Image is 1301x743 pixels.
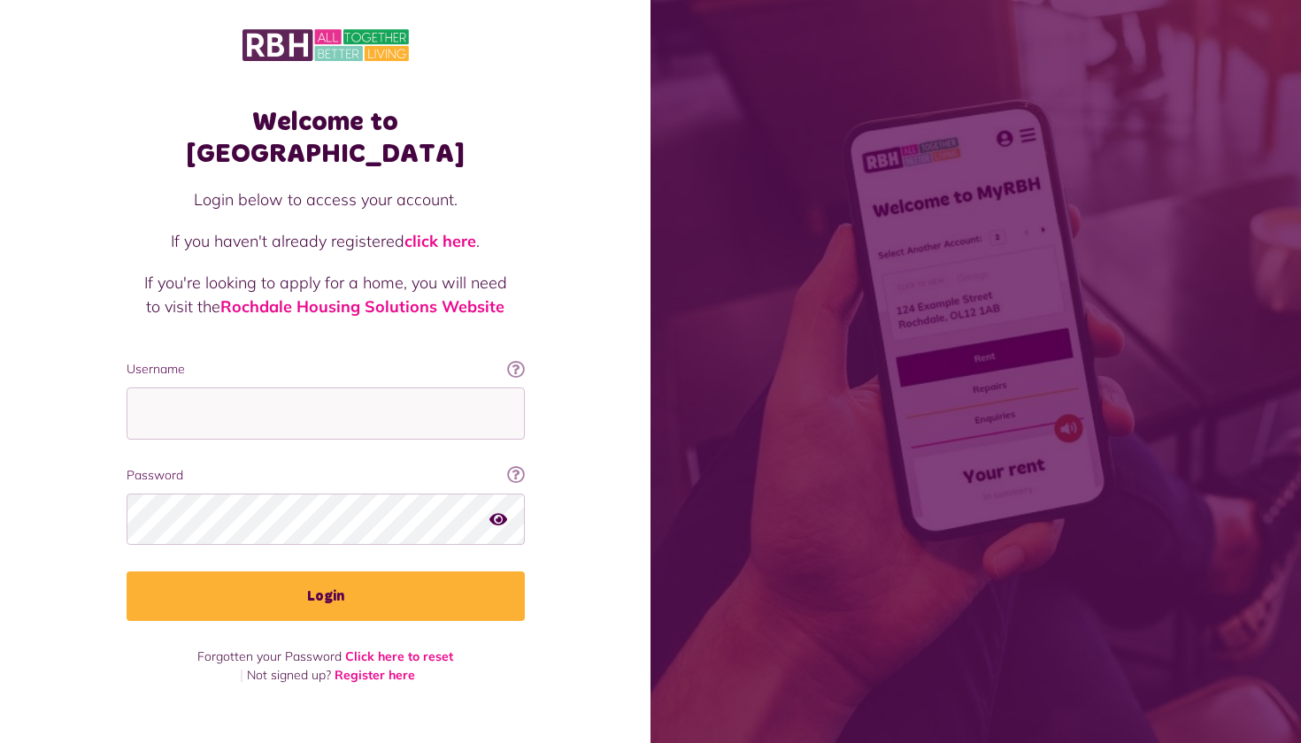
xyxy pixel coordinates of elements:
[220,296,504,317] a: Rochdale Housing Solutions Website
[404,231,476,251] a: click here
[127,360,525,379] label: Username
[197,648,342,664] span: Forgotten your Password
[127,466,525,485] label: Password
[144,188,507,211] p: Login below to access your account.
[144,229,507,253] p: If you haven't already registered .
[144,271,507,318] p: If you're looking to apply for a home, you will need to visit the
[335,667,415,683] a: Register here
[127,571,525,621] button: Login
[127,106,525,170] h1: Welcome to [GEOGRAPHIC_DATA]
[242,27,409,64] img: MyRBH
[345,648,453,664] a: Click here to reset
[247,667,331,683] span: Not signed up?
